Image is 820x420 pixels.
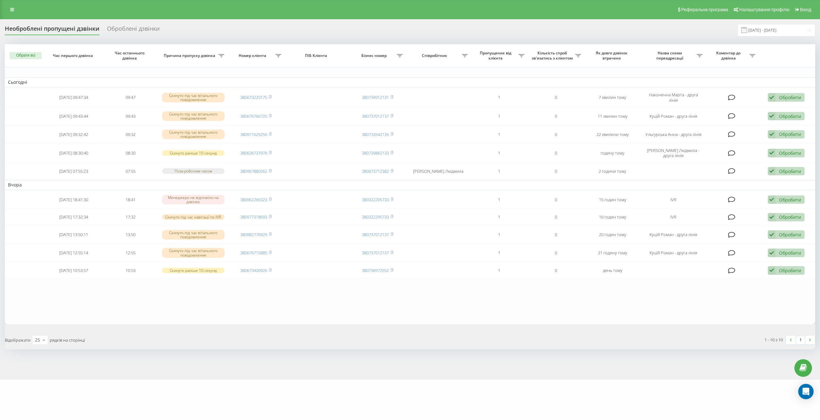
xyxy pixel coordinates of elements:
[531,51,575,60] span: Кількість спроб зв'язатись з клієнтом
[471,108,528,125] td: 1
[641,126,706,143] td: Ульгурська Анна - друга лінія
[162,248,225,258] div: Скинуто під час вітального повідомлення
[45,263,102,278] td: [DATE] 10:53:57
[240,232,267,237] a: 380982776929
[107,25,160,35] div: Оброблені дзвінки
[528,108,584,125] td: 0
[5,77,815,87] td: Сьогодні
[528,209,584,225] td: 0
[240,197,267,202] a: 380962266323
[406,163,471,179] td: [PERSON_NAME] Людмила
[45,209,102,225] td: [DATE] 17:32:34
[10,52,42,59] button: Обрати всі
[362,168,389,174] a: 380673712382
[102,89,159,107] td: 09:47
[162,268,225,273] div: Скинуто раніше 10 секунд
[800,7,811,12] span: Вихід
[584,244,641,261] td: 21 годину тому
[779,113,801,119] div: Обробити
[240,267,267,273] a: 380673406926
[50,337,85,343] span: рядків на сторінці
[240,250,267,256] a: 380676715885
[779,214,801,220] div: Обробити
[471,191,528,208] td: 1
[528,263,584,278] td: 0
[291,53,343,58] span: ПІБ Клієнта
[471,89,528,107] td: 1
[362,267,389,273] a: 380736972552
[5,25,99,35] div: Необроблені пропущені дзвінки
[779,197,801,203] div: Обробити
[779,168,801,174] div: Обробити
[162,168,225,174] div: Поза робочим часом
[162,93,225,102] div: Скинуто під час вітального повідомлення
[584,191,641,208] td: 15 годин тому
[796,336,805,345] a: 1
[798,384,814,399] div: Open Intercom Messenger
[584,226,641,243] td: 20 годин тому
[641,226,706,243] td: Куцій Роман - друга лінія
[45,89,102,107] td: [DATE] 09:47:34
[779,131,801,137] div: Обробити
[474,51,519,60] span: Пропущених від клієнта
[584,126,641,143] td: 22 хвилини тому
[352,53,397,58] span: Бізнес номер
[641,108,706,125] td: Куцій Роман - друга лінія
[471,209,528,225] td: 1
[5,180,815,190] td: Вчора
[779,150,801,156] div: Обробити
[409,53,462,58] span: Співробітник
[528,191,584,208] td: 0
[471,144,528,162] td: 1
[681,7,728,12] span: Реферальна програма
[644,51,697,60] span: Назва схеми переадресації
[590,51,635,60] span: Як довго дзвінок втрачено
[528,144,584,162] td: 0
[471,226,528,243] td: 1
[231,53,275,58] span: Номер клієнта
[102,126,159,143] td: 09:32
[45,226,102,243] td: [DATE] 13:50:11
[162,53,218,58] span: Причина пропуску дзвінка
[528,163,584,179] td: 0
[584,108,641,125] td: 11 хвилин тому
[162,111,225,121] div: Скинуто під час вітального повідомлення
[584,144,641,162] td: годину тому
[641,244,706,261] td: Куцій Роман - друга лінія
[362,197,389,202] a: 380322295733
[584,209,641,225] td: 16 годин тому
[5,337,30,343] span: Відображати
[45,244,102,261] td: [DATE] 12:55:14
[240,214,267,220] a: 380977318693
[240,113,267,119] a: 380676766720
[45,126,102,143] td: [DATE] 09:32:42
[240,150,267,156] a: 380636737976
[584,263,641,278] td: день тому
[779,94,801,100] div: Обробити
[102,244,159,261] td: 12:55
[240,94,267,100] a: 380673220175
[102,163,159,179] td: 07:55
[528,244,584,261] td: 0
[362,250,389,256] a: 380737012137
[45,108,102,125] td: [DATE] 09:43:44
[162,130,225,139] div: Скинуто під час вітального повідомлення
[362,94,389,100] a: 380739912131
[471,263,528,278] td: 1
[102,191,159,208] td: 18:41
[162,230,225,240] div: Скинуто під час вітального повідомлення
[240,131,267,137] a: 380971629250
[765,337,783,343] div: 1 - 10 з 10
[528,226,584,243] td: 0
[779,267,801,273] div: Обробити
[108,51,153,60] span: Час останнього дзвінка
[362,113,389,119] a: 380737012137
[102,108,159,125] td: 09:43
[528,126,584,143] td: 0
[779,232,801,238] div: Обробити
[641,144,706,162] td: [PERSON_NAME] Людмила - друга лінія
[471,126,528,143] td: 1
[162,150,225,156] div: Скинуто раніше 10 секунд
[240,168,267,174] a: 380967880562
[641,89,706,107] td: Наконечна Марта - друга лінія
